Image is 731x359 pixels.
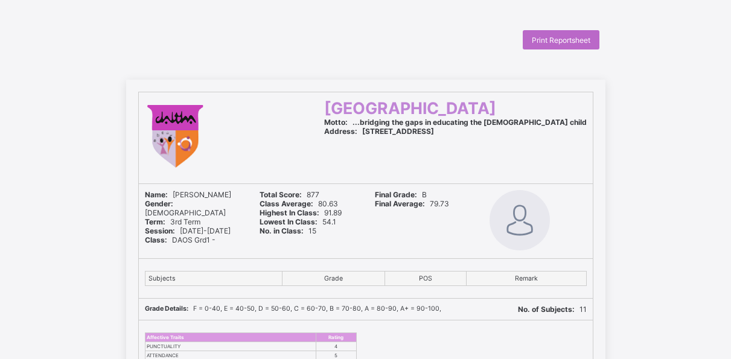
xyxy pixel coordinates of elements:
b: Lowest In Class: [260,217,318,226]
span: B [375,190,427,199]
span: DAOS Grd1 - [145,235,215,244]
b: No. of Subjects: [518,305,575,314]
b: Gender: [145,199,173,208]
span: 877 [260,190,319,199]
b: Motto: [324,118,348,127]
b: Total Score: [260,190,302,199]
b: Class Average: [260,199,313,208]
span: [STREET_ADDRESS] [324,127,434,136]
span: [PERSON_NAME] [145,190,231,199]
span: [DATE]-[DATE] [145,226,231,235]
td: PUNCTUALITY [145,342,316,351]
span: 54.1 [260,217,336,226]
span: [GEOGRAPHIC_DATA] [324,98,496,118]
th: Rating [316,332,356,342]
th: POS [385,271,466,285]
span: 91.89 [260,208,342,217]
th: Subjects [145,271,282,285]
span: 3rd Term [145,217,200,226]
span: 15 [260,226,316,235]
td: 4 [316,342,356,351]
b: Term: [145,217,165,226]
th: Grade [282,271,385,285]
span: F = 0-40, E = 40-50, D = 50-60, C = 60-70, B = 70-80, A = 80-90, A+ = 90-100, [145,305,441,313]
b: Session: [145,226,175,235]
b: Highest In Class: [260,208,319,217]
b: Final Average: [375,199,425,208]
th: Remark [466,271,586,285]
b: Class: [145,235,167,244]
span: ...bridging the gaps in educating the [DEMOGRAPHIC_DATA] child [324,118,587,127]
th: Affective Traits [145,332,316,342]
b: Grade Details: [145,305,188,313]
b: Name: [145,190,168,199]
b: Final Grade: [375,190,417,199]
span: [DEMOGRAPHIC_DATA] [145,199,226,217]
span: Print Reportsheet [532,36,590,45]
span: 79.73 [375,199,449,208]
b: Address: [324,127,357,136]
span: 80.63 [260,199,338,208]
b: No. in Class: [260,226,304,235]
span: 11 [518,305,587,314]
